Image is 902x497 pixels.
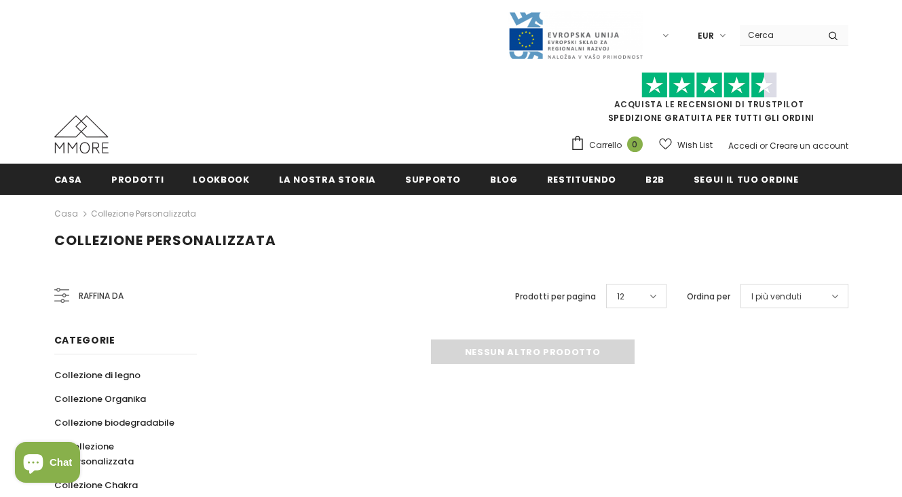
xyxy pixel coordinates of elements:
span: La nostra storia [279,173,376,186]
span: Segui il tuo ordine [694,173,798,186]
span: Prodotti [111,173,164,186]
a: Casa [54,206,78,222]
span: Raffina da [79,289,124,303]
a: Collezione di legno [54,363,140,387]
a: Collezione Chakra [54,473,138,497]
img: Javni Razpis [508,11,643,60]
span: Collezione biodegradabile [54,416,174,429]
a: Creare un account [770,140,848,151]
img: Casi MMORE [54,115,109,153]
span: Collezione Chakra [54,479,138,492]
span: supporto [405,173,461,186]
span: Collezione personalizzata [54,231,276,250]
span: 12 [617,290,624,303]
img: Fidati di Pilot Stars [641,72,777,98]
inbox-online-store-chat: Shopify online store chat [11,442,84,486]
span: or [759,140,768,151]
a: Carrello 0 [570,135,650,155]
a: La nostra storia [279,164,376,194]
span: B2B [645,173,664,186]
a: Prodotti [111,164,164,194]
a: Collezione biodegradabile [54,411,174,435]
a: Collezione Organika [54,387,146,411]
label: Prodotti per pagina [515,290,596,303]
span: Restituendo [547,173,616,186]
span: Casa [54,173,83,186]
a: Collezione personalizzata [54,435,182,473]
span: SPEDIZIONE GRATUITA PER TUTTI GLI ORDINI [570,78,848,124]
span: Collezione personalizzata [66,440,134,468]
span: Categorie [54,333,115,347]
label: Ordina per [687,290,730,303]
span: Lookbook [193,173,249,186]
a: Lookbook [193,164,249,194]
span: EUR [698,29,714,43]
span: Collezione di legno [54,369,140,382]
a: Javni Razpis [508,29,643,41]
a: B2B [645,164,664,194]
span: Blog [490,173,518,186]
a: Segui il tuo ordine [694,164,798,194]
span: Carrello [589,139,622,152]
a: Restituendo [547,164,616,194]
a: Casa [54,164,83,194]
a: Wish List [659,133,713,157]
a: Blog [490,164,518,194]
span: 0 [627,136,643,152]
input: Search Site [740,25,818,45]
a: Acquista le recensioni di TrustPilot [614,98,804,110]
span: Collezione Organika [54,392,146,405]
span: Wish List [677,139,713,152]
span: I più venduti [751,290,802,303]
a: Collezione personalizzata [91,208,196,219]
a: Accedi [728,140,757,151]
a: supporto [405,164,461,194]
